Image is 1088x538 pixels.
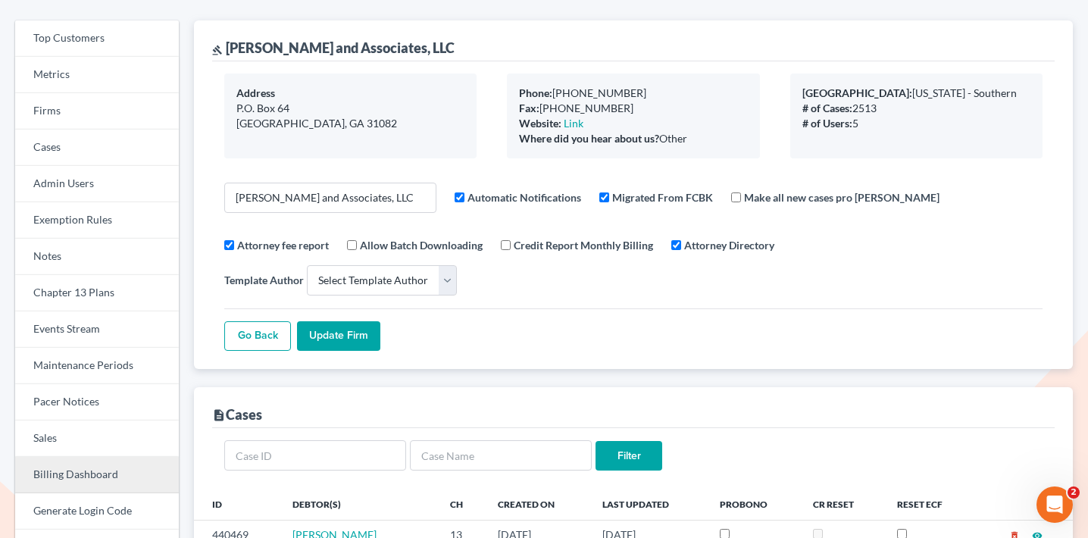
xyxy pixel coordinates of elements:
a: Events Stream [15,311,179,348]
div: 5 [802,116,1030,131]
div: 2513 [802,101,1030,116]
b: [GEOGRAPHIC_DATA]: [802,86,912,99]
label: Migrated From FCBK [612,189,713,205]
label: Allow Batch Downloading [360,237,483,253]
label: Template Author [224,272,304,288]
label: Attorney fee report [237,237,329,253]
a: Firms [15,93,179,130]
label: Attorney Directory [684,237,774,253]
th: ID [194,490,280,520]
a: Exemption Rules [15,202,179,239]
a: Billing Dashboard [15,457,179,493]
th: Ch [438,490,486,520]
div: [PERSON_NAME] and Associates, LLC [212,39,455,57]
th: Last Updated [590,490,708,520]
b: Fax: [519,102,539,114]
b: # of Cases: [802,102,852,114]
a: Chapter 13 Plans [15,275,179,311]
a: Go Back [224,321,291,352]
input: Update Firm [297,321,380,352]
th: Debtor(s) [280,490,438,520]
label: Automatic Notifications [467,189,581,205]
input: Filter [596,441,662,471]
a: Admin Users [15,166,179,202]
iframe: Intercom live chat [1036,486,1073,523]
a: Metrics [15,57,179,93]
th: CR Reset [801,490,885,520]
a: Cases [15,130,179,166]
div: [GEOGRAPHIC_DATA], GA 31082 [236,116,464,131]
th: Created On [486,490,590,520]
b: Website: [519,117,561,130]
div: Cases [212,405,262,424]
i: gavel [212,45,223,55]
div: [PHONE_NUMBER] [519,101,747,116]
a: Link [564,117,583,130]
th: ProBono [708,490,801,520]
div: P.O. Box 64 [236,101,464,116]
input: Case ID [224,440,406,471]
a: Maintenance Periods [15,348,179,384]
b: Phone: [519,86,552,99]
label: Credit Report Monthly Billing [514,237,653,253]
div: Other [519,131,747,146]
b: # of Users: [802,117,852,130]
b: Where did you hear about us? [519,132,659,145]
a: Notes [15,239,179,275]
a: Generate Login Code [15,493,179,530]
th: Reset ECF [885,490,975,520]
div: [US_STATE] - Southern [802,86,1030,101]
a: Pacer Notices [15,384,179,421]
input: Case Name [410,440,592,471]
label: Make all new cases pro [PERSON_NAME] [744,189,939,205]
span: 2 [1068,486,1080,499]
a: Top Customers [15,20,179,57]
i: description [212,408,226,422]
b: Address [236,86,275,99]
div: [PHONE_NUMBER] [519,86,747,101]
a: Sales [15,421,179,457]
